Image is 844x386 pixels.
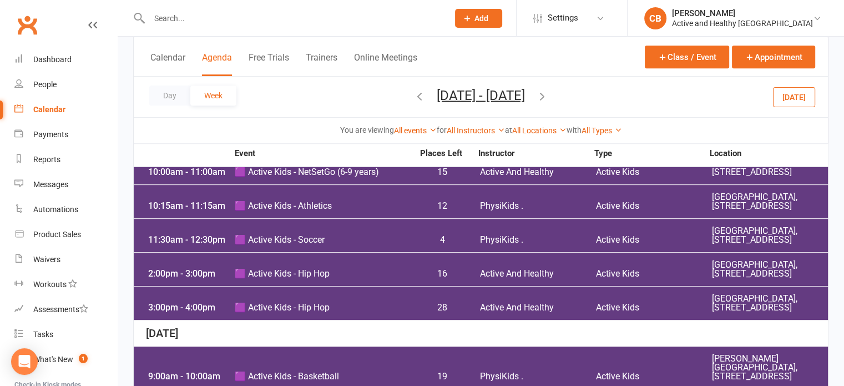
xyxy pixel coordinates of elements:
[455,9,502,28] button: Add
[145,202,234,210] div: 10:15am - 11:15am
[234,168,413,177] span: 🟪 Active Kids - NetSetGo (6-9 years)
[548,6,578,31] span: Settings
[712,193,828,210] span: [GEOGRAPHIC_DATA], [STREET_ADDRESS]
[672,18,813,28] div: Active and Healthy [GEOGRAPHIC_DATA]
[437,126,447,134] strong: for
[150,52,185,76] button: Calendar
[14,197,117,222] a: Automations
[732,46,815,68] button: Appointment
[712,294,828,312] span: [GEOGRAPHIC_DATA], [STREET_ADDRESS]
[14,72,117,97] a: People
[340,126,394,134] strong: You are viewing
[249,52,289,76] button: Free Trials
[712,159,828,177] span: [GEOGRAPHIC_DATA], [STREET_ADDRESS]
[413,303,472,312] span: 28
[11,348,38,375] div: Open Intercom Messenger
[712,354,828,381] span: [PERSON_NAME][GEOGRAPHIC_DATA], [STREET_ADDRESS]
[234,372,413,381] span: 🟪 Active Kids - Basketball
[33,205,78,214] div: Automations
[480,303,596,312] span: Active And Healthy
[14,222,117,247] a: Product Sales
[14,247,117,272] a: Waivers
[596,202,712,210] span: Active Kids
[33,55,72,64] div: Dashboard
[596,372,712,381] span: Active Kids
[394,126,437,135] a: All events
[596,303,712,312] span: Active Kids
[413,269,472,278] span: 16
[596,269,712,278] span: Active Kids
[14,172,117,197] a: Messages
[145,168,234,177] div: 10:00am - 11:00am
[413,168,472,177] span: 15
[33,255,60,264] div: Waivers
[33,130,68,139] div: Payments
[33,80,57,89] div: People
[582,126,622,135] a: All Types
[149,86,190,106] button: Day
[13,11,41,39] a: Clubworx
[145,235,234,244] div: 11:30am - 12:30pm
[14,297,117,322] a: Assessments
[512,126,567,135] a: All Locations
[234,269,413,278] span: 🟪 Active Kids - Hip Hop
[146,11,441,26] input: Search...
[14,147,117,172] a: Reports
[234,303,413,312] span: 🟪 Active Kids - Hip Hop
[645,46,729,68] button: Class / Event
[480,235,596,244] span: PhysiKids .
[33,155,60,164] div: Reports
[145,303,234,312] div: 3:00pm - 4:00pm
[644,7,666,29] div: CB
[134,320,828,347] div: [DATE]
[354,52,417,76] button: Online Meetings
[505,126,512,134] strong: at
[596,235,712,244] span: Active Kids
[234,235,413,244] span: 🟪 Active Kids - Soccer
[413,202,472,210] span: 12
[145,372,234,381] div: 9:00am - 10:00am
[773,87,815,107] button: [DATE]
[480,372,596,381] span: PhysiKids .
[413,372,472,381] span: 19
[14,97,117,122] a: Calendar
[33,305,88,314] div: Assessments
[33,280,67,289] div: Workouts
[480,269,596,278] span: Active And Healthy
[437,87,525,103] button: [DATE] - [DATE]
[712,260,828,278] span: [GEOGRAPHIC_DATA], [STREET_ADDRESS]
[567,126,582,134] strong: with
[33,330,53,339] div: Tasks
[190,86,236,106] button: Week
[145,269,234,278] div: 2:00pm - 3:00pm
[596,168,712,177] span: Active Kids
[413,235,472,244] span: 4
[234,149,412,158] strong: Event
[412,149,470,158] strong: Places Left
[594,149,710,158] strong: Type
[14,347,117,372] a: What's New1
[14,322,117,347] a: Tasks
[672,8,813,18] div: [PERSON_NAME]
[474,14,488,23] span: Add
[306,52,337,76] button: Trainers
[234,202,413,210] span: 🟪 Active Kids - Athletics
[480,168,596,177] span: Active And Healthy
[14,272,117,297] a: Workouts
[79,354,88,363] span: 1
[33,105,65,114] div: Calendar
[712,227,828,244] span: [GEOGRAPHIC_DATA], [STREET_ADDRESS]
[33,355,73,364] div: What's New
[478,149,594,158] strong: Instructor
[14,122,117,147] a: Payments
[202,52,232,76] button: Agenda
[447,126,505,135] a: All Instructors
[710,149,825,158] strong: Location
[33,230,81,239] div: Product Sales
[33,180,68,189] div: Messages
[14,47,117,72] a: Dashboard
[480,202,596,210] span: PhysiKids .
